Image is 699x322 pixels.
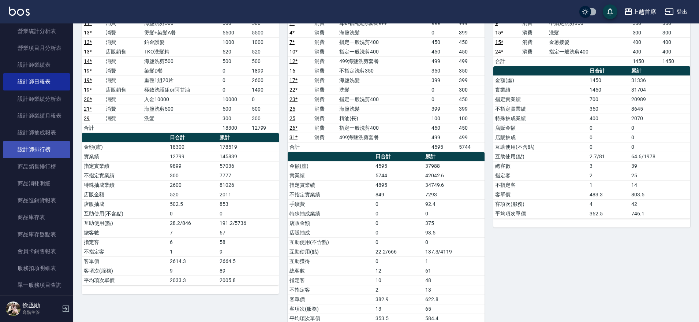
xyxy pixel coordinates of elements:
[588,190,629,199] td: 483.3
[588,133,629,142] td: 0
[423,256,485,266] td: 1
[374,161,423,171] td: 4595
[218,171,279,180] td: 7777
[250,66,279,75] td: 1899
[374,295,423,304] td: 382.9
[82,256,168,266] td: 客單價
[423,237,485,247] td: 0
[82,142,168,152] td: 金額(虛)
[588,180,629,190] td: 1
[142,104,221,114] td: 海鹽洗剪500
[288,209,374,218] td: 特殊抽成業績
[313,85,337,95] td: 消費
[629,66,690,76] th: 累計
[221,85,250,95] td: 0
[218,247,279,256] td: 9
[493,75,588,85] td: 金額(虛)
[423,209,485,218] td: 0
[82,152,168,161] td: 實業績
[457,104,485,114] td: 399
[218,228,279,237] td: 67
[337,114,430,123] td: 精油(長)
[218,275,279,285] td: 2005.8
[82,180,168,190] td: 特殊抽成業績
[3,226,70,243] a: 商品庫存盤點表
[82,237,168,247] td: 指定客
[3,23,70,40] a: 營業統計分析表
[588,123,629,133] td: 0
[3,158,70,175] a: 商品銷售排行榜
[82,171,168,180] td: 不指定實業績
[104,47,142,56] td: 店販銷售
[3,209,70,226] a: 商品庫存表
[374,247,423,256] td: 22.2/666
[142,114,221,123] td: 洗髮
[493,104,588,114] td: 不指定實業績
[493,161,588,171] td: 總客數
[337,95,430,104] td: 指定一般洗剪400
[313,104,337,114] td: 消費
[547,47,631,56] td: 指定一般洗剪400
[337,133,430,142] td: 499海鹽洗剪套餐
[423,190,485,199] td: 7293
[142,28,221,37] td: 燙髮+染髮A餐
[588,114,629,123] td: 400
[457,142,485,152] td: 5744
[629,199,690,209] td: 42
[423,247,485,256] td: 137.3/4119
[520,28,547,37] td: 消費
[168,152,217,161] td: 12799
[221,47,250,56] td: 520
[337,104,430,114] td: 海鹽洗髮
[493,142,588,152] td: 互助使用(不含點)
[588,95,629,104] td: 700
[3,192,70,209] a: 商品進銷貨報表
[430,66,457,75] td: 350
[289,68,295,74] a: 16
[218,199,279,209] td: 853
[313,114,337,123] td: 消費
[250,104,279,114] td: 500
[374,237,423,247] td: 0
[142,56,221,66] td: 海鹽洗剪500
[82,9,279,133] table: a dense table
[3,90,70,107] a: 設計師業績分析表
[82,275,168,285] td: 平均項次單價
[221,114,250,123] td: 300
[288,247,374,256] td: 互助使用(點)
[3,175,70,192] a: 商品消耗明細
[520,37,547,47] td: 消費
[337,47,430,56] td: 指定一般洗剪400
[168,256,217,266] td: 2614.3
[423,295,485,304] td: 622.8
[374,275,423,285] td: 10
[430,142,457,152] td: 4595
[313,95,337,104] td: 消費
[337,28,430,37] td: 海鹽洗髮
[168,266,217,275] td: 9
[104,104,142,114] td: 消費
[631,28,661,37] td: 300
[82,218,168,228] td: 互助使用(點)
[588,171,629,180] td: 2
[250,56,279,66] td: 500
[493,9,690,66] table: a dense table
[288,275,374,285] td: 指定客
[218,180,279,190] td: 81026
[423,171,485,180] td: 42042.6
[9,7,30,16] img: Logo
[104,37,142,47] td: 消費
[631,47,661,56] td: 400
[493,95,588,104] td: 指定實業績
[629,104,690,114] td: 8645
[457,37,485,47] td: 450
[313,56,337,66] td: 消費
[374,190,423,199] td: 849
[629,152,690,161] td: 64.6/1978
[168,247,217,256] td: 1
[288,285,374,295] td: 不指定客
[337,37,430,47] td: 指定一般洗剪400
[457,85,485,95] td: 300
[430,95,457,104] td: 0
[221,123,250,133] td: 18300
